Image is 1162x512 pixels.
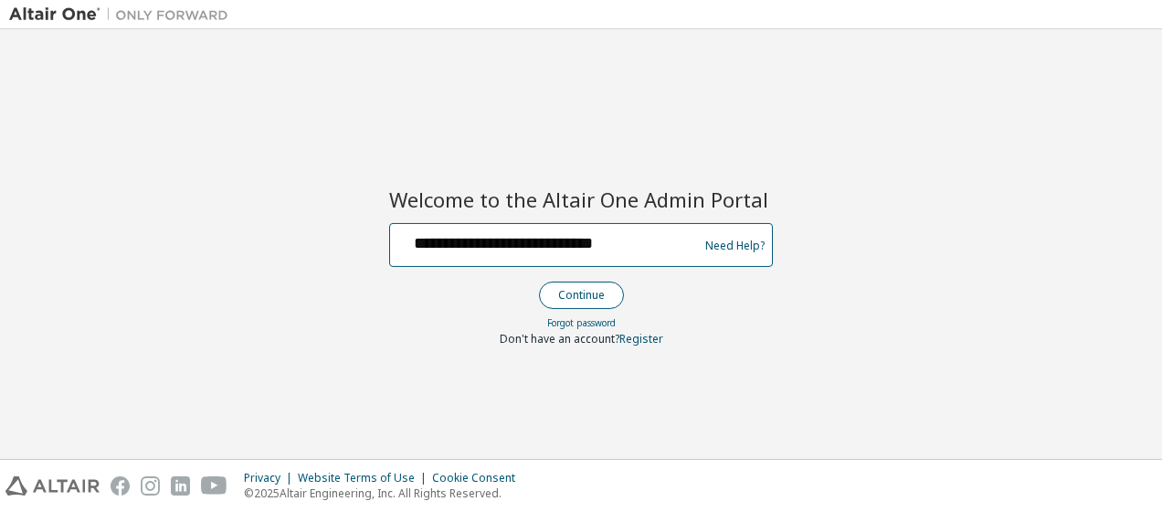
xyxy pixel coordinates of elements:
[111,476,130,496] img: facebook.svg
[9,5,238,24] img: Altair One
[389,187,773,212] h2: Welcome to the Altair One Admin Portal
[432,471,526,485] div: Cookie Consent
[500,331,619,347] span: Don't have an account?
[141,476,160,496] img: instagram.svg
[171,476,190,496] img: linkedin.svg
[619,331,663,347] a: Register
[298,471,432,485] div: Website Terms of Use
[547,316,616,329] a: Forgot password
[5,476,100,496] img: altair_logo.svg
[244,471,298,485] div: Privacy
[201,476,227,496] img: youtube.svg
[244,485,526,501] p: © 2025 Altair Engineering, Inc. All Rights Reserved.
[539,282,624,309] button: Continue
[705,245,765,246] a: Need Help?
